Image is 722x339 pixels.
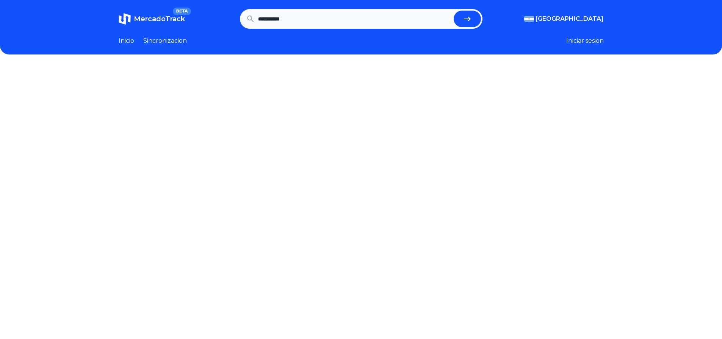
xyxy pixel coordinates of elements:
span: [GEOGRAPHIC_DATA] [536,14,604,23]
a: Inicio [119,36,134,45]
button: Iniciar sesion [566,36,604,45]
a: Sincronizacion [143,36,187,45]
img: MercadoTrack [119,13,131,25]
span: MercadoTrack [134,15,185,23]
a: MercadoTrackBETA [119,13,185,25]
span: BETA [173,8,191,15]
img: Argentina [524,16,534,22]
button: [GEOGRAPHIC_DATA] [524,14,604,23]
